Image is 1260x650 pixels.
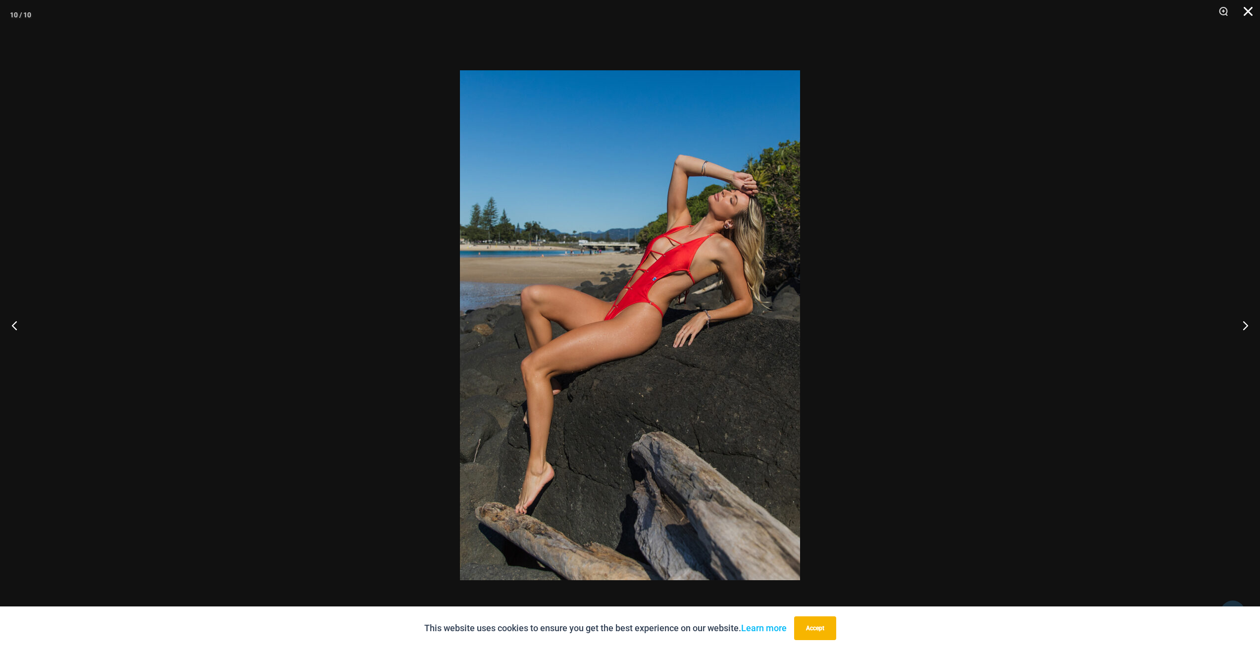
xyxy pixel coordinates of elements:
[794,616,836,640] button: Accept
[741,623,787,633] a: Learn more
[424,621,787,636] p: This website uses cookies to ensure you get the best experience on our website.
[1223,300,1260,350] button: Next
[460,70,800,580] img: Link Tangello 8650 One Piece Monokini 06
[10,7,31,22] div: 10 / 10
